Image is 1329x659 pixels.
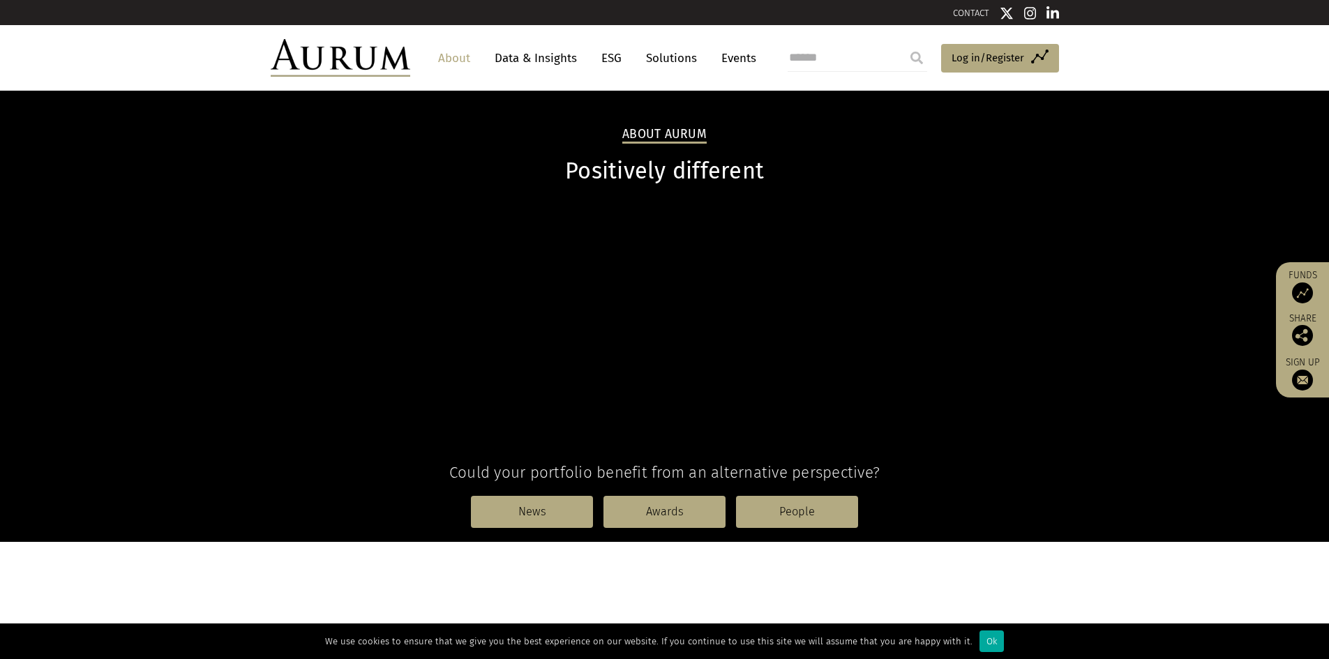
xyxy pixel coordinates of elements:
[1283,314,1322,346] div: Share
[603,496,726,528] a: Awards
[639,45,704,71] a: Solutions
[622,127,707,144] h2: About Aurum
[594,45,629,71] a: ESG
[736,496,858,528] a: People
[1000,6,1014,20] img: Twitter icon
[488,45,584,71] a: Data & Insights
[431,45,477,71] a: About
[1046,6,1059,20] img: Linkedin icon
[471,496,593,528] a: News
[271,158,1059,185] h1: Positively different
[903,44,931,72] input: Submit
[271,39,410,77] img: Aurum
[952,50,1024,66] span: Log in/Register
[941,44,1059,73] a: Log in/Register
[1292,282,1313,303] img: Access Funds
[1292,370,1313,391] img: Sign up to our newsletter
[979,630,1004,652] div: Ok
[714,45,756,71] a: Events
[1292,325,1313,346] img: Share this post
[1283,356,1322,391] a: Sign up
[1024,6,1037,20] img: Instagram icon
[953,8,989,18] a: CONTACT
[1283,269,1322,303] a: Funds
[271,463,1059,482] h4: Could your portfolio benefit from an alternative perspective?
